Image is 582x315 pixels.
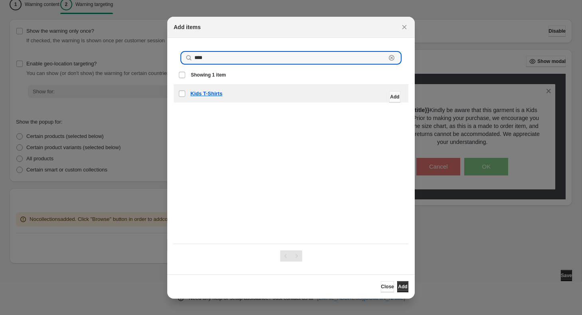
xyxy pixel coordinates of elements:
button: Close [399,22,410,33]
span: Close [381,283,394,290]
button: Clear [388,54,396,62]
nav: Pagination [280,250,302,262]
h2: Add items [174,23,201,31]
a: Kids T-Shirts [190,90,222,98]
button: Close [381,281,394,292]
span: Add [390,94,399,100]
span: Add [398,283,407,290]
button: Add [397,281,408,292]
button: Add [389,91,400,102]
span: Showing 1 item [191,72,226,78]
